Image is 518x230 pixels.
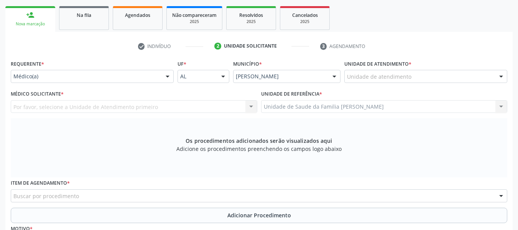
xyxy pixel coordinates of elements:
[186,137,332,145] span: Os procedimentos adicionados serão visualizados aqui
[261,88,322,100] label: Unidade de referência
[344,58,411,70] label: Unidade de atendimento
[239,12,263,18] span: Resolvidos
[11,88,64,100] label: Médico Solicitante
[77,12,91,18] span: Na fila
[172,19,217,25] div: 2025
[178,58,186,70] label: UF
[13,73,158,80] span: Médico(a)
[13,192,79,200] span: Buscar por procedimento
[214,43,221,50] div: 2
[286,19,324,25] div: 2025
[236,73,325,80] span: [PERSON_NAME]
[232,19,270,25] div: 2025
[26,11,35,19] div: person_add
[292,12,318,18] span: Cancelados
[347,73,411,81] span: Unidade de atendimento
[11,58,44,70] label: Requerente
[172,12,217,18] span: Não compareceram
[11,21,50,27] div: Nova marcação
[11,208,507,223] button: Adicionar Procedimento
[176,145,342,153] span: Adicione os procedimentos preenchendo os campos logo abaixo
[227,211,291,219] span: Adicionar Procedimento
[224,43,277,50] div: Unidade solicitante
[125,12,150,18] span: Agendados
[233,58,262,70] label: Município
[180,73,214,80] span: AL
[11,177,70,189] label: Item de agendamento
